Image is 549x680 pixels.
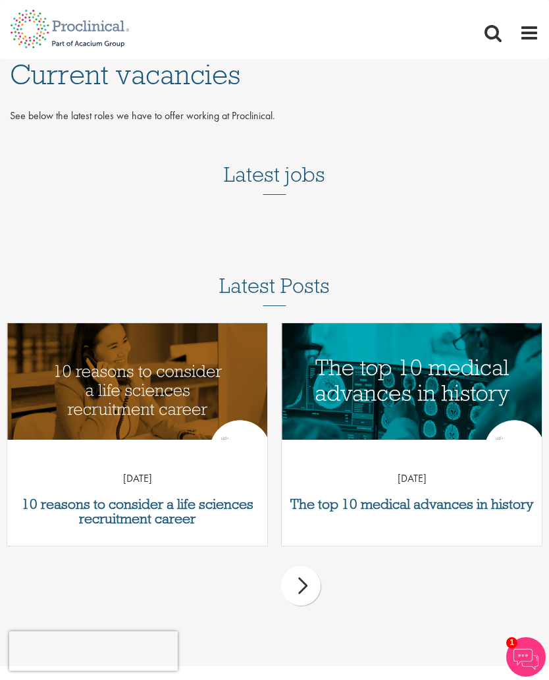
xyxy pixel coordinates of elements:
[219,275,330,306] h3: Latest Posts
[506,637,517,648] span: 1
[10,109,539,124] p: See below the latest roles we have to offer working at Proclinical.
[288,497,535,511] a: The top 10 medical advances in history
[282,471,542,486] p: [DATE]
[282,323,542,458] img: Top 10 medical advances in history
[14,497,261,526] a: 10 reasons to consider a life sciences recruitment career
[7,471,267,486] p: [DATE]
[224,130,325,195] h3: Latest jobs
[7,323,267,458] img: 10 reasons to consider a life sciences recruitment career | Recruitment consultant on the phone
[506,637,546,677] img: Chatbot
[281,566,321,606] div: next
[7,323,267,440] a: Link to a post
[9,631,178,671] iframe: reCAPTCHA
[282,323,542,440] a: Link to a post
